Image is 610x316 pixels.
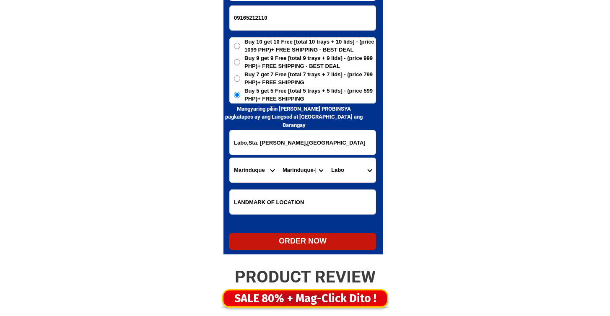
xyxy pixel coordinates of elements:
[278,158,327,182] select: Select district
[223,290,387,307] div: SALE 80% + Mag-Click Dito !
[223,105,365,130] h6: Mangyaring piliin [PERSON_NAME] PROBINSYA pagkatapos ay ang Lungsod at [GEOGRAPHIC_DATA] ang Bara...
[244,38,376,54] span: Buy 10 get 10 Free [total 10 trays + 10 lids] - (price 1099 PHP)+ FREE SHIPPING - BEST DEAL
[234,92,240,98] input: Buy 5 get 5 Free [total 5 trays + 5 lids] - (price 599 PHP)+ FREE SHIPPING
[230,6,376,30] input: Input phone_number
[217,267,393,287] h2: PRODUCT REVIEW
[244,87,376,103] span: Buy 5 get 5 Free [total 5 trays + 5 lids] - (price 599 PHP)+ FREE SHIPPING
[244,54,376,70] span: Buy 9 get 9 Free [total 9 trays + 9 lids] - (price 999 PHP)+ FREE SHIPPING - BEST DEAL
[230,130,376,155] input: Input address
[234,75,240,82] input: Buy 7 get 7 Free [total 7 trays + 7 lids] - (price 799 PHP)+ FREE SHIPPING
[234,43,240,49] input: Buy 10 get 10 Free [total 10 trays + 10 lids] - (price 1099 PHP)+ FREE SHIPPING - BEST DEAL
[230,158,278,182] select: Select province
[327,158,376,182] select: Select commune
[244,70,376,87] span: Buy 7 get 7 Free [total 7 trays + 7 lids] - (price 799 PHP)+ FREE SHIPPING
[229,236,376,247] div: ORDER NOW
[234,59,240,65] input: Buy 9 get 9 Free [total 9 trays + 9 lids] - (price 999 PHP)+ FREE SHIPPING - BEST DEAL
[230,190,376,214] input: Input LANDMARKOFLOCATION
